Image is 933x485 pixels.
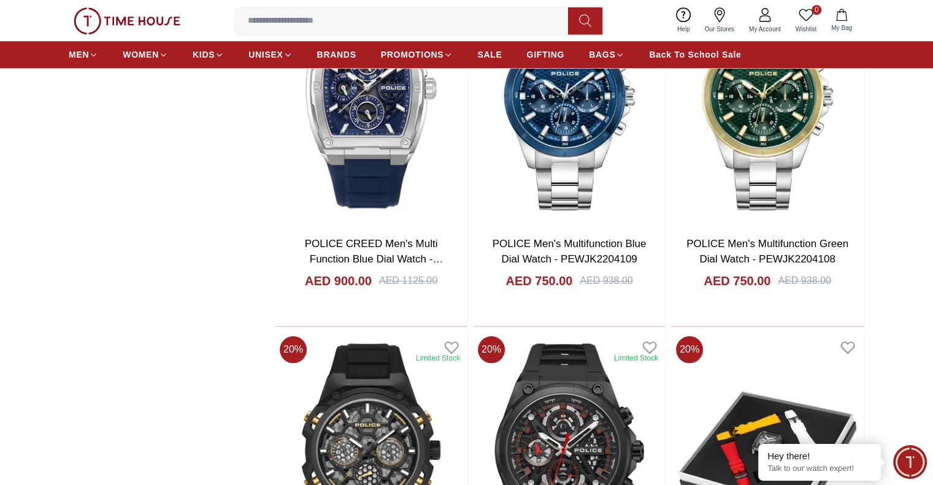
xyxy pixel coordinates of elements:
[379,273,437,288] div: AED 1125.00
[478,336,505,363] span: 20 %
[317,44,356,66] a: BRANDS
[649,44,741,66] a: Back To School Sale
[248,44,292,66] a: UNISEX
[767,464,872,474] p: Talk to our watch expert!
[824,6,859,35] button: My Bag
[812,5,821,15] span: 0
[123,44,168,66] a: WOMEN
[193,48,215,61] span: KIDS
[69,44,98,66] a: MEN
[614,353,658,363] div: Limited Stock
[670,5,697,36] a: Help
[526,48,564,61] span: GIFTING
[381,48,444,61] span: PROMOTIONS
[676,336,703,363] span: 20 %
[767,450,872,462] div: Hey there!
[477,44,502,66] a: SALE
[700,25,739,34] span: Our Stores
[778,273,831,288] div: AED 938.00
[526,44,564,66] a: GIFTING
[416,353,460,363] div: Limited Stock
[580,273,632,288] div: AED 938.00
[69,48,89,61] span: MEN
[123,48,159,61] span: WOMEN
[704,272,770,289] h4: AED 750.00
[744,25,786,34] span: My Account
[74,7,180,34] img: ...
[589,44,624,66] a: BAGS
[305,272,372,289] h4: AED 900.00
[305,238,443,281] a: POLICE CREED Men's Multi Function Blue Dial Watch - PEWJQ0004502
[248,48,283,61] span: UNISEX
[697,5,742,36] a: Our Stores
[317,48,356,61] span: BRANDS
[193,44,224,66] a: KIDS
[788,5,824,36] a: 0Wishlist
[493,238,647,265] a: POLICE Men's Multifunction Blue Dial Watch - PEWJK2204109
[791,25,821,34] span: Wishlist
[280,336,307,363] span: 20 %
[672,25,695,34] span: Help
[649,48,741,61] span: Back To School Sale
[686,238,848,265] a: POLICE Men's Multifunction Green Dial Watch - PEWJK2204108
[893,445,927,479] div: Chat Widget
[381,44,453,66] a: PROMOTIONS
[589,48,615,61] span: BAGS
[826,23,857,32] span: My Bag
[505,272,572,289] h4: AED 750.00
[477,48,502,61] span: SALE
